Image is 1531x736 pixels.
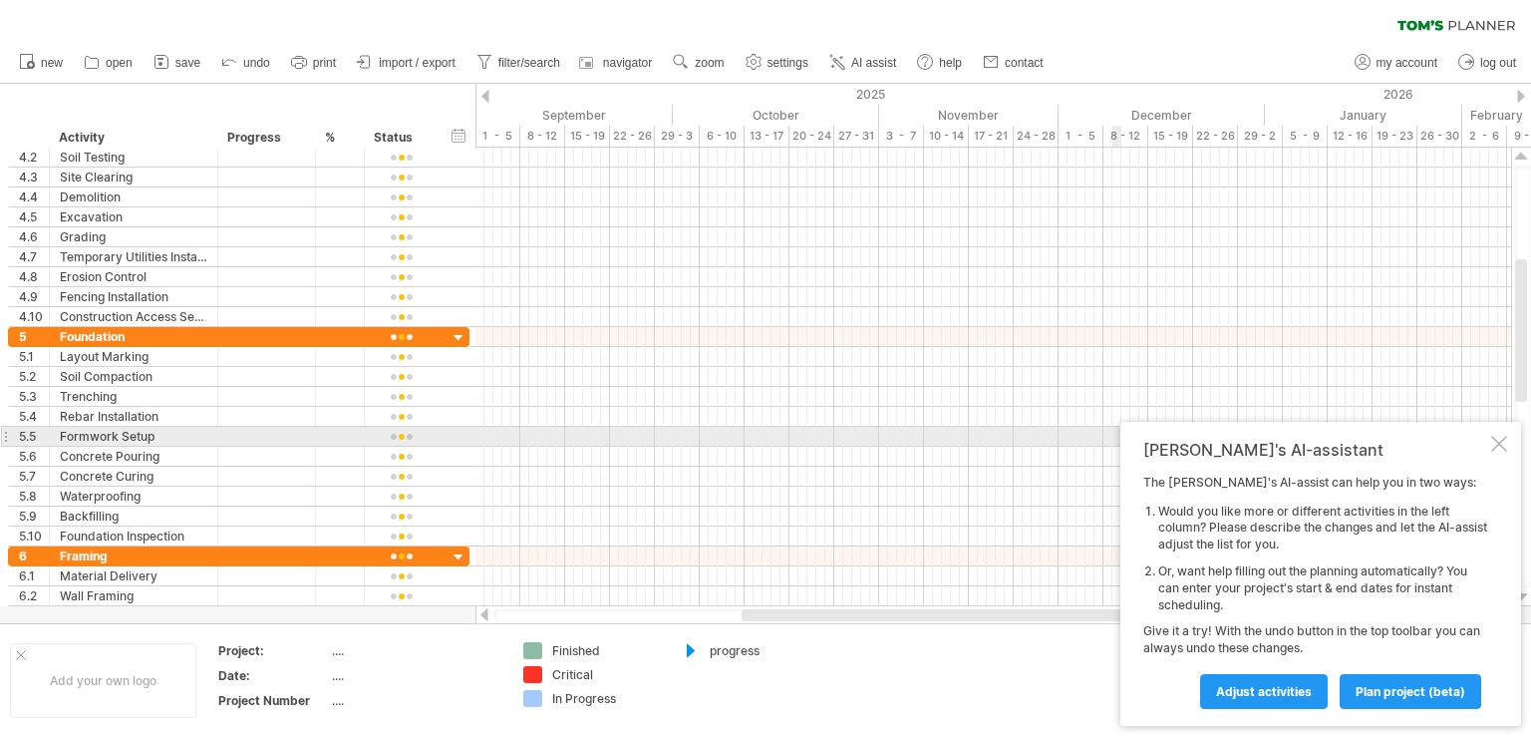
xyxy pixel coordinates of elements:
div: Concrete Curing [60,467,207,486]
div: Excavation [60,207,207,226]
div: Backfilling [60,507,207,526]
div: .... [332,667,499,684]
span: help [939,56,962,70]
div: Soil Testing [60,148,207,167]
li: Would you like more or different activities in the left column? Please describe the changes and l... [1158,504,1487,553]
div: Construction Access Setup [60,307,207,326]
div: 13 - 17 [745,126,789,147]
div: Critical [552,666,661,683]
div: Rebar Installation [60,407,207,426]
div: 5.9 [19,507,49,526]
div: 5.5 [19,427,49,446]
div: January 2026 [1265,105,1462,126]
div: 27 - 31 [834,126,879,147]
div: .... [332,642,499,659]
div: 20 - 24 [789,126,834,147]
span: navigator [603,56,652,70]
div: Activity [59,128,206,148]
div: 4.7 [19,247,49,266]
a: navigator [576,50,658,76]
div: % [325,128,353,148]
div: 4.5 [19,207,49,226]
div: Temporary Utilities Installation [60,247,207,266]
div: Add your own logo [10,643,196,718]
div: 10 - 14 [924,126,969,147]
div: 6 - 10 [700,126,745,147]
div: 4.3 [19,168,49,186]
span: settings [767,56,808,70]
div: 5 - 9 [1283,126,1328,147]
span: Adjust activities [1216,684,1312,699]
span: contact [1005,56,1044,70]
div: 29 - 3 [655,126,700,147]
div: 5.3 [19,387,49,406]
div: Erosion Control [60,267,207,286]
div: Soil Compaction [60,367,207,386]
a: Adjust activities [1200,674,1328,709]
div: 15 - 19 [1148,126,1193,147]
div: 5.1 [19,347,49,366]
a: AI assist [824,50,902,76]
div: Status [374,128,427,148]
div: .... [332,692,499,709]
div: The [PERSON_NAME]'s AI-assist can help you in two ways: Give it a try! With the undo button in th... [1143,475,1487,708]
div: 5.4 [19,407,49,426]
div: 15 - 19 [565,126,610,147]
div: 3 - 7 [879,126,924,147]
li: Or, want help filling out the planning automatically? You can enter your project's start & end da... [1158,563,1487,613]
div: 1 - 5 [1059,126,1103,147]
a: open [79,50,139,76]
a: save [149,50,206,76]
span: import / export [379,56,456,70]
div: 19 - 23 [1373,126,1417,147]
span: zoom [695,56,724,70]
div: Waterproofing [60,487,207,506]
div: 8 - 12 [520,126,565,147]
div: 5.8 [19,487,49,506]
div: 22 - 26 [610,126,655,147]
div: 4.4 [19,187,49,206]
div: Foundation [60,327,207,346]
div: 4.10 [19,307,49,326]
div: 6 [19,547,49,565]
div: 17 - 21 [969,126,1014,147]
a: help [912,50,968,76]
a: my account [1350,50,1443,76]
div: In Progress [552,690,661,707]
div: Concrete Pouring [60,447,207,466]
span: filter/search [498,56,560,70]
div: Formwork Setup [60,427,207,446]
a: undo [216,50,276,76]
a: import / export [352,50,461,76]
div: Material Delivery [60,566,207,585]
div: 1 - 5 [475,126,520,147]
a: plan project (beta) [1340,674,1481,709]
div: Layout Marking [60,347,207,366]
div: Fencing Installation [60,287,207,306]
a: contact [978,50,1050,76]
div: Framing [60,547,207,565]
div: 4.2 [19,148,49,167]
span: print [313,56,336,70]
div: Demolition [60,187,207,206]
span: log out [1480,56,1516,70]
div: 4.6 [19,227,49,246]
div: [PERSON_NAME]'s AI-assistant [1143,440,1487,460]
span: undo [243,56,270,70]
span: my account [1377,56,1437,70]
div: Progress [227,128,304,148]
a: log out [1453,50,1522,76]
div: November 2025 [879,105,1059,126]
a: zoom [668,50,730,76]
div: 8 - 12 [1103,126,1148,147]
div: Date: [218,667,328,684]
div: December 2025 [1059,105,1265,126]
div: 2 - 6 [1462,126,1507,147]
div: 6.2 [19,586,49,605]
div: 6.1 [19,566,49,585]
div: Project: [218,642,328,659]
span: new [41,56,63,70]
span: save [175,56,200,70]
span: open [106,56,133,70]
div: progress [710,642,818,659]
